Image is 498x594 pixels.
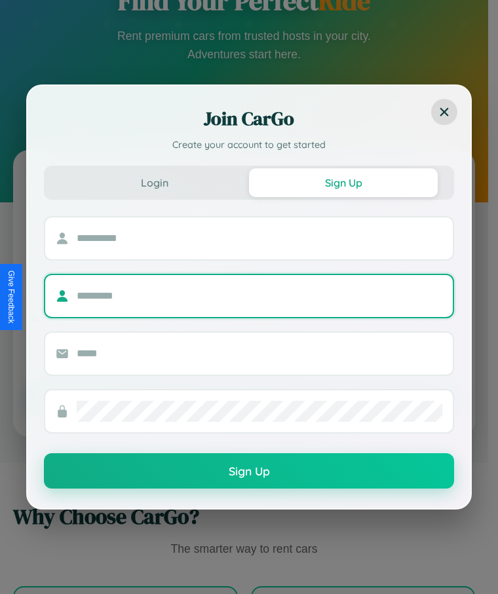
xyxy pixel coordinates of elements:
[44,453,454,489] button: Sign Up
[249,168,438,197] button: Sign Up
[44,138,454,153] p: Create your account to get started
[7,270,16,324] div: Give Feedback
[60,168,249,197] button: Login
[44,105,454,132] h2: Join CarGo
